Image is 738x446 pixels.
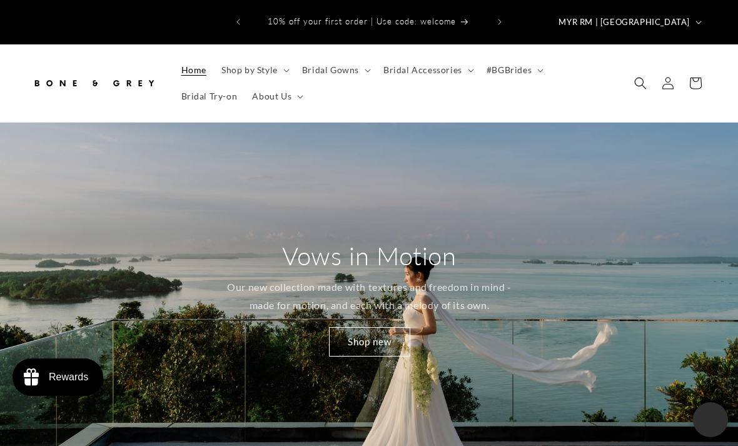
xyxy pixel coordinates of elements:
span: Bridal Try-on [181,91,238,102]
div: Rewards [49,372,88,383]
button: Open chatbox [693,402,728,437]
button: MYR RM | [GEOGRAPHIC_DATA] [551,10,707,34]
a: Shop new [328,327,410,356]
summary: Bridal Accessories [376,57,479,83]
a: Bridal Try-on [174,83,245,109]
a: Bone and Grey Bridal [27,64,161,101]
summary: Bridal Gowns [295,57,376,83]
a: Home [174,57,214,83]
span: Home [181,64,206,76]
span: MYR RM | [GEOGRAPHIC_DATA] [559,16,690,29]
summary: About Us [245,83,308,109]
p: Our new collection made with textures and freedom in mind - made for motion, and each with a melo... [221,278,518,315]
button: Next announcement [486,10,513,34]
h2: Vows in Motion [282,240,456,272]
span: Bridal Accessories [383,64,462,76]
span: About Us [252,91,291,102]
summary: Search [627,69,654,97]
img: Bone and Grey Bridal [31,69,156,97]
button: Previous announcement [225,10,252,34]
summary: #BGBrides [479,57,548,83]
summary: Shop by Style [214,57,295,83]
span: 10% off your first order | Use code: welcome [268,16,456,26]
span: Bridal Gowns [302,64,359,76]
span: Shop by Style [221,64,278,76]
span: #BGBrides [487,64,532,76]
